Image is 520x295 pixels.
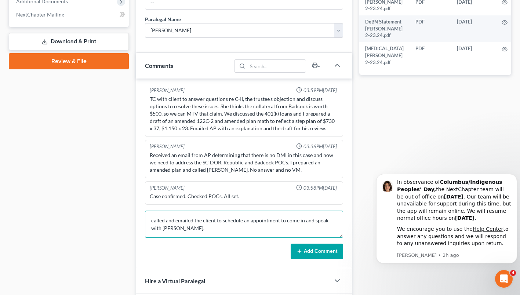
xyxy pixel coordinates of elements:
[150,185,185,192] div: [PERSON_NAME]
[303,87,337,94] span: 03:59PM[DATE]
[10,8,129,21] a: NextChapter Mailing
[410,42,451,69] td: PDF
[359,42,410,69] td: [MEDICAL_DATA] [PERSON_NAME] 2-23.24.pdf
[303,185,337,192] span: 03:58PM[DATE]
[150,152,338,174] div: Received an email from AP determining that there is no DMI in this case and now we need to addres...
[9,33,129,50] a: Download & Print
[145,62,173,69] span: Comments
[247,60,306,72] input: Search...
[451,15,496,42] td: [DATE]
[303,143,337,150] span: 03:36PM[DATE]
[410,15,451,42] td: PDF
[150,143,185,150] div: [PERSON_NAME]
[145,15,181,23] div: Paralegal Name
[150,95,338,132] div: TC with client to answer questions re C-II, the trustee's objection and discuss options to resolv...
[373,165,520,291] iframe: Intercom notifications message
[16,11,64,18] span: NextChapter Mailing
[150,193,338,200] div: Case confirmed. Checked POCs. All set.
[145,277,205,284] span: Hire a Virtual Paralegal
[359,15,410,42] td: DeBN Statement [PERSON_NAME] 2-23.24.pdf
[150,87,185,94] div: [PERSON_NAME]
[291,244,343,259] button: Add Comment
[495,270,513,288] iframe: Intercom live chat
[9,53,129,69] a: Review & File
[451,42,496,69] td: [DATE]
[510,270,516,276] span: 4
